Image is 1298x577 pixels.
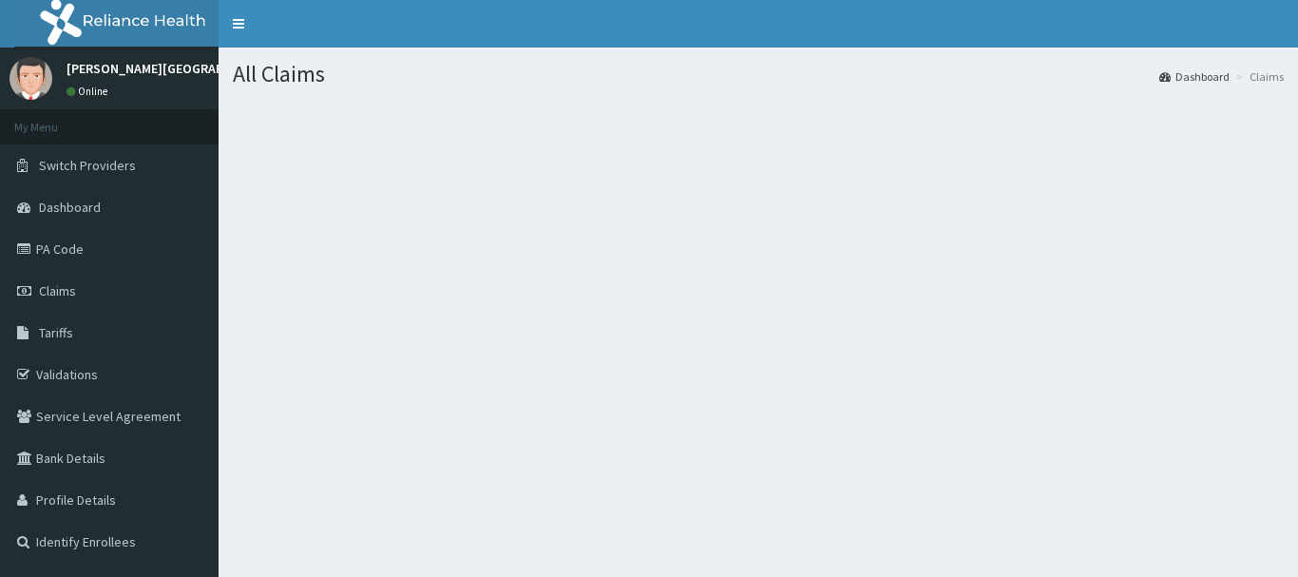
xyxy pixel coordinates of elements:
[39,282,76,299] span: Claims
[39,199,101,216] span: Dashboard
[39,324,73,341] span: Tariffs
[39,157,136,174] span: Switch Providers
[1231,68,1284,85] li: Claims
[1159,68,1230,85] a: Dashboard
[67,85,112,98] a: Online
[67,62,285,75] p: [PERSON_NAME][GEOGRAPHIC_DATA]
[233,62,1284,87] h1: All Claims
[10,57,52,100] img: User Image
